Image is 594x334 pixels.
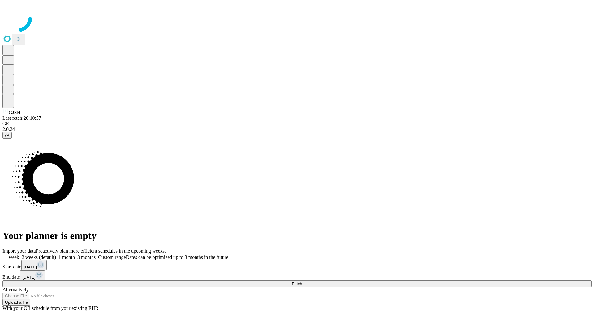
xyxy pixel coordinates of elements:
[36,248,166,254] span: Proactively plan more efficient schedules in the upcoming weeks.
[2,260,592,270] div: Start date
[5,255,19,260] span: 1 week
[22,255,56,260] span: 2 weeks (default)
[2,132,12,139] button: @
[126,255,230,260] span: Dates can be optimized up to 3 months in the future.
[2,115,41,121] span: Last fetch: 20:10:57
[22,275,35,280] span: [DATE]
[2,230,592,242] h1: Your planner is empty
[2,126,592,132] div: 2.0.241
[20,270,45,280] button: [DATE]
[98,255,126,260] span: Custom range
[21,260,47,270] button: [DATE]
[24,265,37,269] span: [DATE]
[77,255,96,260] span: 3 months
[9,110,20,115] span: GJSH
[2,287,28,292] span: Alternatively
[2,306,98,311] span: With your OR schedule from your existing EHR
[2,248,36,254] span: Import your data
[5,133,9,138] span: @
[2,121,592,126] div: GEI
[2,270,592,280] div: End date
[2,299,30,306] button: Upload a file
[58,255,75,260] span: 1 month
[2,280,592,287] button: Fetch
[292,281,302,286] span: Fetch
